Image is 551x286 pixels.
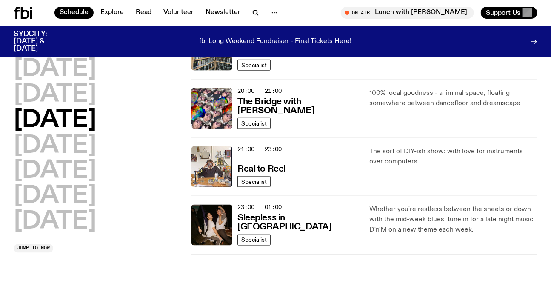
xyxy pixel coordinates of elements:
a: Volunteer [158,7,199,19]
a: Real to Reel [237,163,285,174]
a: Explore [95,7,129,19]
a: Specialist [237,235,271,246]
a: Specialist [237,60,271,71]
button: [DATE] [14,109,96,132]
span: Jump to now [17,246,50,251]
button: Jump to now [14,244,53,253]
h3: The Bridge with [PERSON_NAME] [237,97,359,115]
p: Whether you're restless between the sheets or down with the mid-week blues, tune in for a late ni... [370,205,537,235]
a: Read [131,7,157,19]
p: 100% local goodness - a liminal space, floating somewhere between dancefloor and dreamscape [370,88,537,109]
button: On AirLunch with [PERSON_NAME] [341,7,474,19]
span: Support Us [486,9,520,17]
img: Marcus Whale is on the left, bent to his knees and arching back with a gleeful look his face He i... [191,205,232,246]
span: Specialist [241,120,267,127]
a: Schedule [54,7,94,19]
h3: SYDCITY: [DATE] & [DATE] [14,31,68,52]
h3: Real to Reel [237,165,285,174]
button: [DATE] [14,159,96,183]
button: [DATE] [14,134,96,158]
span: Specialist [241,237,267,243]
p: fbi Long Weekend Fundraiser - Final Tickets Here! [200,38,352,46]
button: [DATE] [14,83,96,107]
a: Specialist [237,176,271,187]
a: The Bridge with [PERSON_NAME] [237,96,359,115]
a: Specialist [237,118,271,129]
button: [DATE] [14,210,96,234]
a: Sleepless in [GEOGRAPHIC_DATA] [237,212,359,232]
button: [DATE] [14,57,96,81]
img: Jasper Craig Adams holds a vintage camera to his eye, obscuring his face. He is wearing a grey ju... [191,146,232,187]
span: Specialist [241,179,267,185]
button: Support Us [481,7,537,19]
span: 21:00 - 23:00 [237,145,282,153]
span: 20:00 - 21:00 [237,87,282,95]
span: Specialist [241,62,267,69]
h3: Sleepless in [GEOGRAPHIC_DATA] [237,214,359,232]
p: The sort of DIY-ish show: with love for instruments over computers. [370,146,537,167]
span: 23:00 - 01:00 [237,203,282,212]
button: [DATE] [14,185,96,209]
a: Newsletter [200,7,246,19]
